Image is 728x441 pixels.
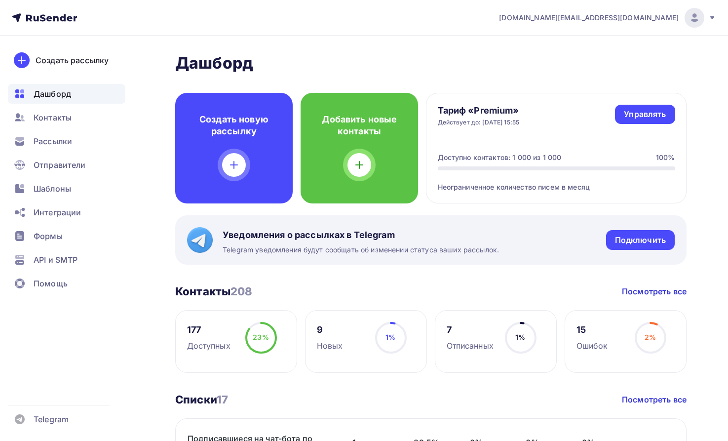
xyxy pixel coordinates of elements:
a: Посмотреть все [622,285,687,297]
span: [DOMAIN_NAME][EMAIL_ADDRESS][DOMAIN_NAME] [499,13,679,23]
a: Дашборд [8,84,125,104]
a: Контакты [8,108,125,127]
div: Подключить [615,235,666,246]
div: Доступных [187,340,230,352]
a: Рассылки [8,131,125,151]
span: 2% [645,333,656,341]
a: Посмотреть все [622,394,687,405]
div: 9 [317,324,343,336]
span: Контакты [34,112,72,123]
div: Новых [317,340,343,352]
span: Уведомления о рассылках в Telegram [223,229,499,241]
span: 23% [253,333,268,341]
div: Управлять [624,109,666,120]
span: Дашборд [34,88,71,100]
span: Telegram уведомления будут сообщать об изменении статуса ваших рассылок. [223,245,499,255]
div: 100% [656,153,675,162]
span: Telegram [34,413,69,425]
span: Интеграции [34,206,81,218]
h4: Тариф «Premium» [438,105,520,117]
div: Ошибок [576,340,608,352]
span: API и SMTP [34,254,77,266]
h4: Создать новую рассылку [191,114,277,137]
h3: Списки [175,393,228,406]
div: Доступно контактов: 1 000 из 1 000 [438,153,562,162]
span: Шаблоны [34,183,71,195]
span: 208 [230,285,252,298]
div: Неограниченное количество писем в месяц [438,170,675,192]
div: Действует до: [DATE] 15:55 [438,119,520,126]
a: [DOMAIN_NAME][EMAIL_ADDRESS][DOMAIN_NAME] [499,8,716,28]
div: Отписанных [447,340,494,352]
div: 15 [576,324,608,336]
div: 177 [187,324,230,336]
a: Отправители [8,155,125,175]
span: 1% [515,333,525,341]
div: Создать рассылку [36,54,109,66]
span: Отправители [34,159,86,171]
span: Помощь [34,278,68,289]
span: Формы [34,230,63,242]
span: Рассылки [34,135,72,147]
a: Формы [8,226,125,246]
span: 17 [217,393,228,406]
a: Шаблоны [8,179,125,199]
h3: Контакты [175,284,253,298]
div: 7 [447,324,494,336]
span: 1% [385,333,395,341]
h4: Добавить новые контакты [316,114,402,137]
h2: Дашборд [175,53,687,73]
